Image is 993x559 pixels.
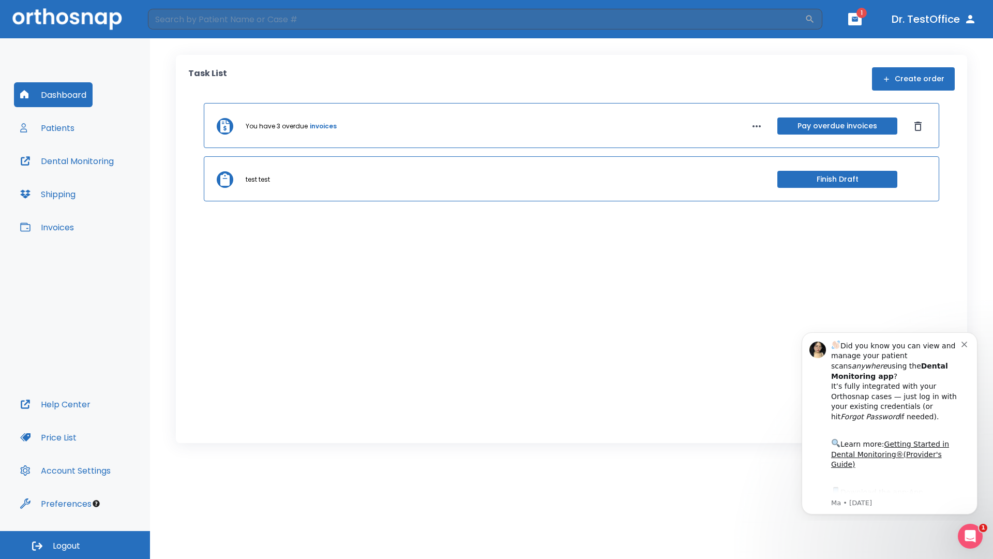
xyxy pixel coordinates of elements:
[14,82,93,107] button: Dashboard
[12,8,122,30] img: Orthosnap
[14,425,83,450] button: Price List
[14,149,120,173] button: Dental Monitoring
[786,323,993,521] iframe: Intercom notifications message
[246,175,270,184] p: test test
[856,8,867,18] span: 1
[14,115,81,140] button: Patients
[14,392,97,417] button: Help Center
[45,163,175,215] div: Download the app: | ​ Let us know if you need help getting started!
[92,499,101,508] div: Tooltip anchor
[910,118,926,135] button: Dismiss
[777,171,897,188] button: Finish Draft
[958,524,983,549] iframe: Intercom live chat
[45,165,137,184] a: App Store
[148,9,805,30] input: Search by Patient Name or Case #
[14,458,117,483] button: Account Settings
[188,67,227,91] p: Task List
[777,117,897,135] button: Pay overdue invoices
[53,540,80,552] span: Logout
[14,182,82,207] button: Shipping
[246,122,308,131] p: You have 3 overdue
[872,67,955,91] button: Create order
[45,175,175,185] p: Message from Ma, sent 7w ago
[979,524,987,532] span: 1
[887,10,981,28] button: Dr. TestOffice
[175,16,184,24] button: Dismiss notification
[310,122,337,131] a: invoices
[14,491,98,516] button: Preferences
[14,215,80,240] button: Invoices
